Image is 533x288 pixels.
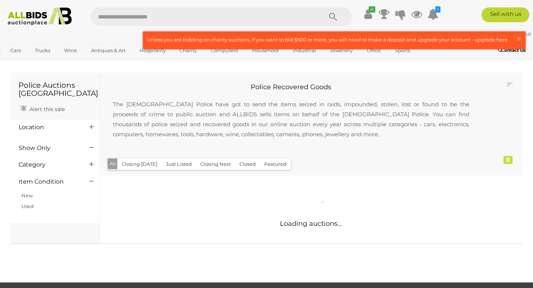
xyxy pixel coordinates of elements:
[510,31,531,37] a: Sign Out
[4,7,76,26] img: Allbids.com.au
[105,92,477,147] p: The [DEMOGRAPHIC_DATA] Police have got to send the items seized in raids, impounded, stolen, lost...
[235,158,260,170] button: Closed
[325,44,358,57] a: Jewellery
[280,220,342,228] span: Loading auctions...
[19,81,92,97] h1: Police Auctions [GEOGRAPHIC_DATA]
[21,203,34,209] a: Used
[507,31,509,37] span: |
[288,44,321,57] a: Industrial
[196,158,235,170] button: Closing Next
[497,47,526,53] b: Contact Us
[19,161,78,168] h4: Category
[19,178,78,185] h4: Item Condition
[117,158,162,170] button: Closing [DATE]
[362,7,373,21] a: ✔
[28,106,65,113] span: Alert this sale
[135,44,171,57] a: Hospitality
[19,124,78,131] h4: Location
[369,6,375,13] i: ✔
[482,31,506,37] strong: Kennyd
[315,7,352,26] button: Search
[86,44,130,57] a: Antiques & Art
[105,84,477,91] h2: Police Recovered Goods
[108,158,118,169] button: All
[206,44,243,57] a: Computers
[428,7,439,21] a: 1
[30,44,55,57] a: Trucks
[482,7,529,22] a: Sell with us
[6,44,26,57] a: Cars
[175,44,202,57] a: Charity
[390,44,415,57] a: Sports
[59,44,82,57] a: Wine
[19,103,67,114] a: Alert this sale
[503,156,513,164] div: 0
[515,31,522,46] span: ×
[21,192,33,198] a: New
[6,57,68,69] a: [GEOGRAPHIC_DATA]
[260,158,291,170] button: Featured
[161,158,196,170] button: Just Listed
[362,44,386,57] a: Office
[19,145,78,151] h4: Show Only
[497,46,527,54] a: Contact Us
[247,44,284,57] a: Household
[482,31,507,37] a: Kennyd
[435,6,440,13] i: 1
